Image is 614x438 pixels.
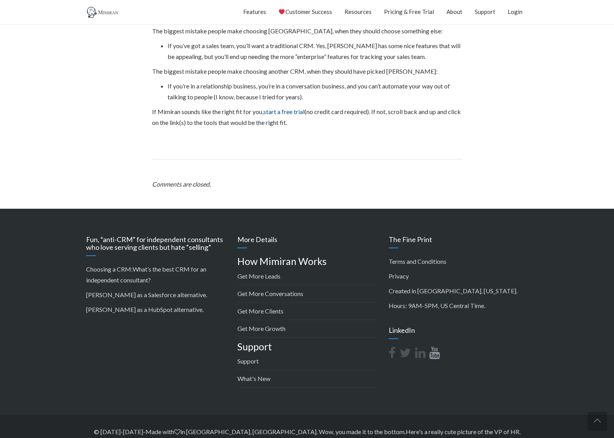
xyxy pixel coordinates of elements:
a: Resources [344,2,372,21]
h3: Fun, “anti-CRM” for independent consultants who love serving clients but hate “selling” [86,236,226,256]
a: Get More Clients [237,307,284,315]
li: If you’re in a relationship business, you’re in a conversation business, and you can’t automate y... [168,81,462,102]
a: Get More Conversations [237,290,303,297]
p: . [86,289,226,300]
p: . [86,304,226,315]
p: Created in [GEOGRAPHIC_DATA], [US_STATE]. [389,286,528,296]
p: Hours: 9AM-5PM, US Central Time. [389,300,528,311]
p: - [86,426,528,437]
a: What’s the best CRM for an independent consultant? [86,265,206,284]
h3: LinkedIn [389,327,528,339]
a: What's New [237,375,270,382]
a: Features [243,2,266,21]
p: The biggest mistake people make choosing another CRM, when they should have picked [PERSON_NAME]: [152,66,462,77]
p: Choosing a CRM: [86,264,226,286]
a: Support [237,357,259,365]
h3: The Fine Print [389,236,528,248]
a: Here's a really cute picture of the VP of HR [406,428,519,435]
a: Pricing & Free Trial [384,2,434,21]
a: About [446,2,462,21]
p: The biggest mistake people make choosing [GEOGRAPHIC_DATA], when they should choose something else: [152,26,462,36]
a: Get More Leads [237,272,280,280]
h3: More Details [237,236,377,248]
a: [PERSON_NAME] as a Salesforce alternative [86,291,206,298]
img: ❤️ [279,9,285,15]
a: Customer Success [278,2,332,21]
a: [PERSON_NAME] as a HubSpot alternative [86,306,202,313]
span: © [DATE]-[DATE] [94,428,143,435]
img: Mimiran CRM [86,7,121,18]
h4: Support [237,341,377,352]
a: Login [508,2,522,21]
p: If Mimiran sounds like the right fit for you, (no credit card required). If not, scroll back and ... [152,106,462,128]
a: Support [475,2,495,21]
a: Terms and Conditions [389,258,446,265]
li: If you’ve got a sales team, you’ll want a traditional CRM. Yes, [PERSON_NAME] has some nice featu... [168,40,462,62]
div: Comments are closed. [152,179,462,190]
span: Made with in [GEOGRAPHIC_DATA], [GEOGRAPHIC_DATA]. Wow, you made it to the bottom. . [145,428,521,435]
a: start a free trial [263,108,304,115]
h4: How Mimiran Works [237,256,377,267]
a: Privacy [389,272,409,280]
a: Get More Growth [237,325,285,332]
